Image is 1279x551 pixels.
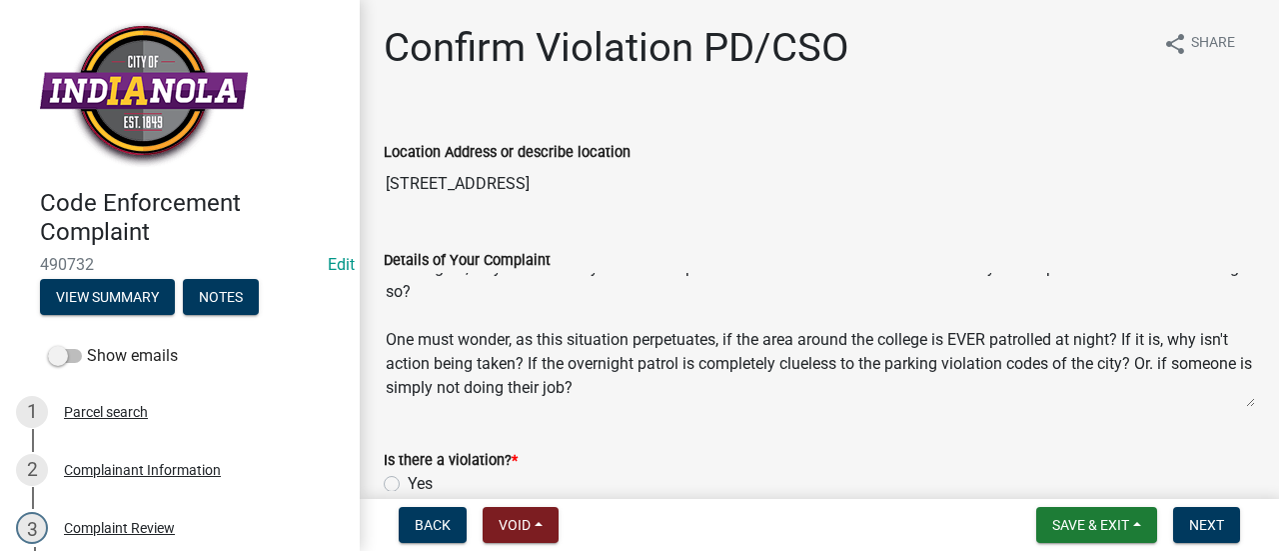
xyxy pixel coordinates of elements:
[40,21,248,168] img: City of Indianola, Iowa
[1173,507,1240,543] button: Next
[399,507,467,543] button: Back
[384,454,518,468] label: Is there a violation?
[1052,517,1129,533] span: Save & Exit
[40,279,175,315] button: View Summary
[40,189,344,247] h4: Code Enforcement Complaint
[384,272,1255,408] textarea: Imagine our surprise to once again see the blue Ford Escape, Warren County plate number MJH 623 p...
[64,463,221,477] div: Complainant Information
[415,517,451,533] span: Back
[328,255,355,274] wm-modal-confirm: Edit Application Number
[1163,32,1187,56] i: share
[499,517,531,533] span: Void
[183,290,259,306] wm-modal-confirm: Notes
[40,255,320,274] span: 490732
[16,454,48,486] div: 2
[16,396,48,428] div: 1
[1189,517,1224,533] span: Next
[483,507,559,543] button: Void
[64,521,175,535] div: Complaint Review
[1036,507,1157,543] button: Save & Exit
[40,290,175,306] wm-modal-confirm: Summary
[1191,32,1235,56] span: Share
[328,255,355,274] a: Edit
[1147,24,1251,63] button: shareShare
[64,405,148,419] div: Parcel search
[384,254,551,268] label: Details of Your Complaint
[384,146,631,160] label: Location Address or describe location
[183,279,259,315] button: Notes
[408,472,433,496] label: Yes
[48,344,178,368] label: Show emails
[16,512,48,544] div: 3
[384,24,849,72] h1: Confirm Violation PD/CSO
